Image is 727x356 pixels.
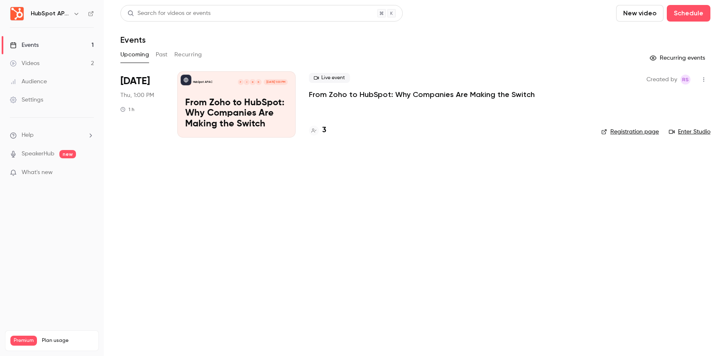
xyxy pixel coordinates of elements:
span: [DATE] [120,75,150,88]
img: HubSpot APAC [10,7,24,20]
button: Past [156,48,168,61]
div: Settings [10,96,43,104]
a: From Zoho to HubSpot: Why Companies Are Making the Switch [309,90,535,99]
span: What's new [22,168,53,177]
button: Recurring events [646,51,710,65]
h6: HubSpot APAC [31,10,70,18]
button: Schedule [667,5,710,22]
button: Recurring [174,48,202,61]
span: RS [682,75,689,85]
span: new [59,150,76,158]
div: Search for videos or events [127,9,211,18]
div: Audience [10,77,47,86]
div: R [255,79,262,85]
div: Oct 9 Thu, 1:00 PM (Australia/Sydney) [120,71,164,138]
p: From Zoho to HubSpot: Why Companies Are Making the Switch [185,98,288,130]
span: Created by [646,75,677,85]
span: [DATE] 1:00 PM [264,79,287,85]
div: Videos [10,59,39,68]
p: HubSpot APAC [193,80,213,84]
div: Events [10,41,39,49]
div: 1 h [120,106,135,113]
div: F [237,79,244,85]
span: Thu, 1:00 PM [120,91,154,99]
span: Rebecca Sjoberg [680,75,690,85]
a: Registration page [601,128,659,136]
span: Live event [309,73,350,83]
button: New video [616,5,663,22]
a: From Zoho to HubSpot: Why Companies Are Making the SwitchHubSpot APACRNIF[DATE] 1:00 PMFrom Zoho ... [177,71,296,138]
a: 3 [309,125,326,136]
a: SpeakerHub [22,150,54,158]
span: Premium [10,336,37,346]
span: Plan usage [42,337,93,344]
h4: 3 [322,125,326,136]
span: Help [22,131,34,140]
a: Enter Studio [669,128,710,136]
h1: Events [120,35,146,45]
li: help-dropdown-opener [10,131,94,140]
div: N [249,79,256,85]
div: I [243,79,250,85]
button: Upcoming [120,48,149,61]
